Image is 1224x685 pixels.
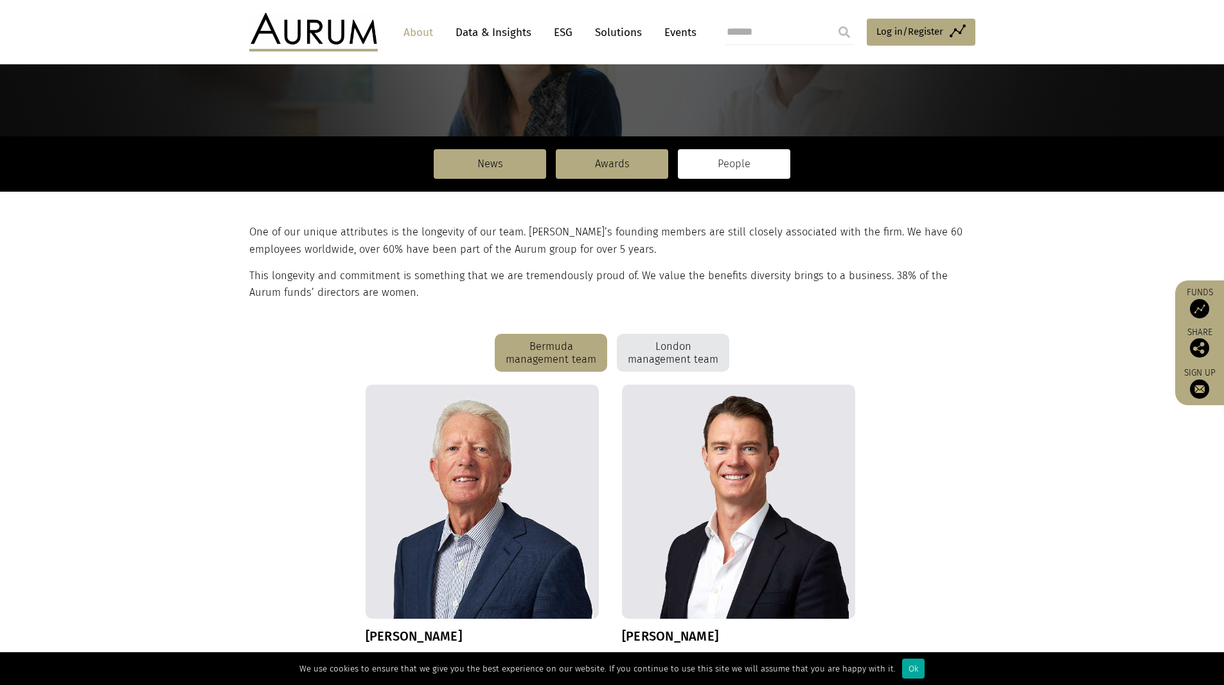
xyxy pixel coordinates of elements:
h3: [PERSON_NAME] [366,628,599,644]
input: Submit [831,19,857,45]
img: Access Funds [1190,299,1209,318]
img: Sign up to our newsletter [1190,379,1209,399]
img: Aurum [249,13,378,51]
div: Bermuda management team [495,334,607,372]
div: London management team [617,334,729,372]
img: Share this post [1190,338,1209,358]
a: Log in/Register [867,19,975,46]
a: People [678,149,790,179]
a: News [434,149,546,179]
a: Events [658,21,696,44]
a: About [397,21,439,44]
span: Log in/Register [876,24,943,39]
a: Data & Insights [449,21,538,44]
p: One of our unique attributes is the longevity of our team. [PERSON_NAME]’s founding members are s... [249,224,972,258]
h3: [PERSON_NAME] [622,628,856,644]
a: Awards [556,149,668,179]
a: Sign up [1182,367,1218,399]
div: Ok [902,659,925,679]
a: Funds [1182,287,1218,318]
a: Solutions [589,21,648,44]
p: This longevity and commitment is something that we are tremendously proud of. We value the benefi... [249,268,972,302]
a: ESG [547,21,579,44]
div: Share [1182,328,1218,358]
